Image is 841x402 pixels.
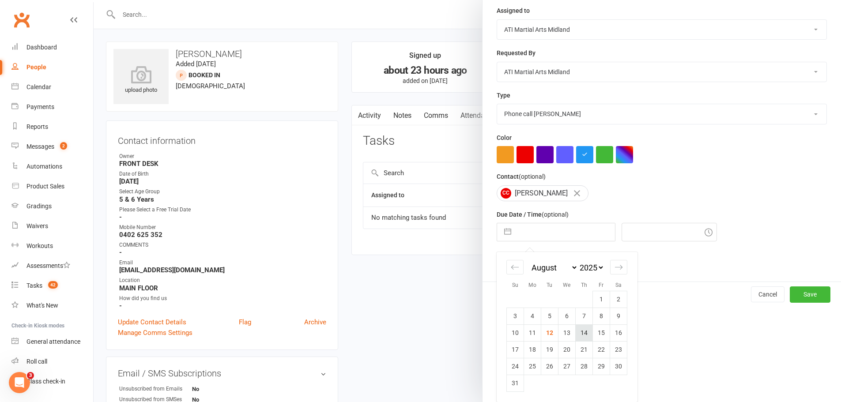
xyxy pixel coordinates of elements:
[593,341,610,358] td: Friday, August 22, 2025
[26,242,53,249] div: Workouts
[507,375,524,391] td: Sunday, August 31, 2025
[615,282,622,288] small: Sa
[507,358,524,375] td: Sunday, August 24, 2025
[11,38,93,57] a: Dashboard
[558,324,576,341] td: Wednesday, August 13, 2025
[563,282,570,288] small: We
[610,260,627,274] div: Move forward to switch to the next month.
[524,308,541,324] td: Monday, August 4, 2025
[26,143,54,150] div: Messages
[11,352,93,372] a: Roll call
[26,282,42,289] div: Tasks
[26,358,47,365] div: Roll call
[610,291,627,308] td: Saturday, August 2, 2025
[11,236,93,256] a: Workouts
[528,282,536,288] small: Mo
[11,57,93,77] a: People
[524,324,541,341] td: Monday, August 11, 2025
[11,332,93,352] a: General attendance kiosk mode
[26,183,64,190] div: Product Sales
[11,276,93,296] a: Tasks 42
[26,378,65,385] div: Class check-in
[507,308,524,324] td: Sunday, August 3, 2025
[593,308,610,324] td: Friday, August 8, 2025
[26,44,57,51] div: Dashboard
[576,358,593,375] td: Thursday, August 28, 2025
[541,358,558,375] td: Tuesday, August 26, 2025
[11,77,93,97] a: Calendar
[576,308,593,324] td: Thursday, August 7, 2025
[497,48,536,58] label: Requested By
[524,358,541,375] td: Monday, August 25, 2025
[751,286,784,302] button: Cancel
[558,358,576,375] td: Wednesday, August 27, 2025
[610,341,627,358] td: Saturday, August 23, 2025
[610,308,627,324] td: Saturday, August 9, 2025
[506,260,524,274] div: Move backward to switch to the previous month.
[48,281,58,289] span: 42
[11,157,93,177] a: Automations
[11,9,33,31] a: Clubworx
[581,282,587,288] small: Th
[576,324,593,341] td: Thursday, August 14, 2025
[541,308,558,324] td: Tuesday, August 5, 2025
[558,341,576,358] td: Wednesday, August 20, 2025
[26,103,54,110] div: Payments
[599,282,603,288] small: Fr
[519,173,546,180] small: (optional)
[610,324,627,341] td: Saturday, August 16, 2025
[541,324,558,341] td: Tuesday, August 12, 2025
[26,222,48,229] div: Waivers
[11,256,93,276] a: Assessments
[593,358,610,375] td: Friday, August 29, 2025
[26,64,46,71] div: People
[593,291,610,308] td: Friday, August 1, 2025
[9,372,30,393] iframe: Intercom live chat
[26,338,80,345] div: General attendance
[11,97,93,117] a: Payments
[610,358,627,375] td: Saturday, August 30, 2025
[11,196,93,216] a: Gradings
[11,117,93,137] a: Reports
[507,341,524,358] td: Sunday, August 17, 2025
[26,163,62,170] div: Automations
[512,282,518,288] small: Su
[497,252,637,402] div: Calendar
[576,341,593,358] td: Thursday, August 21, 2025
[26,123,48,130] div: Reports
[501,188,511,199] span: CC
[790,286,830,302] button: Save
[542,211,569,218] small: (optional)
[558,308,576,324] td: Wednesday, August 6, 2025
[26,83,51,90] div: Calendar
[26,203,52,210] div: Gradings
[60,142,67,150] span: 2
[497,172,546,181] label: Contact
[11,296,93,316] a: What's New
[27,372,34,379] span: 3
[11,372,93,391] a: Class kiosk mode
[11,177,93,196] a: Product Sales
[497,6,530,15] label: Assigned to
[541,341,558,358] td: Tuesday, August 19, 2025
[497,133,512,143] label: Color
[507,324,524,341] td: Sunday, August 10, 2025
[11,216,93,236] a: Waivers
[497,185,588,201] div: [PERSON_NAME]
[593,324,610,341] td: Friday, August 15, 2025
[26,302,58,309] div: What's New
[497,250,548,259] label: Email preferences
[26,262,70,269] div: Assessments
[11,137,93,157] a: Messages 2
[497,210,569,219] label: Due Date / Time
[497,90,510,100] label: Type
[524,341,541,358] td: Monday, August 18, 2025
[547,282,552,288] small: Tu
